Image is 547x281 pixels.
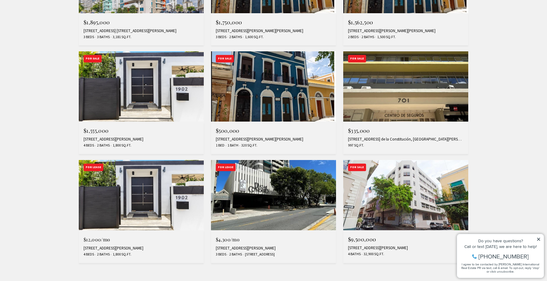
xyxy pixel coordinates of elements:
div: Do you have questions? [6,14,87,18]
span: [PHONE_NUMBER] [25,28,75,34]
div: [STREET_ADDRESS][PERSON_NAME][PERSON_NAME] [348,29,463,33]
span: 2 Beds [348,35,359,40]
div: [STREET_ADDRESS][PERSON_NAME] [84,137,199,142]
span: 4 Baths [348,252,361,257]
img: For Sale [211,51,336,122]
span: 4 Beds [84,252,94,257]
a: For Lease For Lease $12,000/mo [STREET_ADDRESS][PERSON_NAME] 4 Beds 2 Baths 1,800 Sq.Ft. [79,160,204,263]
span: 1,500 Sq.Ft. [376,35,396,40]
span: 2 Baths [96,252,110,257]
span: 320 Sq.Ft. [240,143,257,148]
span: 1,800 Sq.Ft. [111,143,131,148]
span: 32,900 Sq.Ft. [362,252,384,257]
span: 3,181 Sq.Ft. [111,35,131,40]
span: $12,000/mo [84,236,110,243]
a: For Sale For Sale $335,000 [STREET_ADDRESS] de la Constitución, [GEOGRAPHIC_DATA][PERSON_NAME], P... [343,51,468,154]
img: For Sale [79,51,204,122]
span: $1,895,000 [84,19,110,26]
span: $1,555,000 [84,127,108,134]
span: 3 Beds [216,35,226,40]
span: $1,562,500 [348,19,373,26]
span: I agree to be contacted by [PERSON_NAME] International Real Estate PR via text, call & email. To ... [8,37,86,48]
span: $9,500,000 [348,236,376,243]
span: 4 Beds [84,143,94,148]
img: For Lease [79,160,204,230]
div: For Sale [348,164,366,171]
span: 3 Baths [96,35,110,40]
span: 997 Sq.Ft. [348,143,364,148]
div: [STREET_ADDRESS][PERSON_NAME][PERSON_NAME] [216,29,331,33]
div: Call or text [DATE], we are here to help! [6,19,87,23]
div: [STREET_ADDRESS][PERSON_NAME] [216,246,331,251]
a: For Sale For Sale $1,555,000 [STREET_ADDRESS][PERSON_NAME] 4 Beds 2 Baths 1,800 Sq.Ft. [79,51,204,154]
a: For Lease For Lease $4,300/mo [STREET_ADDRESS][PERSON_NAME] 3 Beds 2 Baths [STREET_ADDRESS] [211,160,336,263]
img: For Sale [343,51,468,122]
img: For Lease [211,160,336,230]
div: For Sale [216,55,234,62]
span: 2 Baths [360,35,374,40]
span: $1,750,000 [216,19,242,26]
a: For Sale For Sale $500,000 [STREET_ADDRESS][PERSON_NAME][PERSON_NAME] 1 Bed 1 Bath 320 Sq.Ft. [211,51,336,154]
span: 1,800 Sq.Ft. [111,252,131,257]
span: $500,000 [216,127,240,134]
a: For Sale For Sale $9,500,000 [STREET_ADDRESS][PERSON_NAME] 4 Baths 32,900 Sq.Ft. [343,160,468,263]
div: [STREET_ADDRESS][PERSON_NAME] [348,246,463,250]
span: 1 Bed [216,143,225,148]
div: For Lease [84,164,103,171]
span: [STREET_ADDRESS] [243,252,275,257]
span: 3 Beds [84,35,94,40]
img: For Sale [343,160,468,230]
div: [STREET_ADDRESS] de la Constitución, [GEOGRAPHIC_DATA][PERSON_NAME], PR 00907 [348,137,463,142]
div: [STREET_ADDRESS][PERSON_NAME][PERSON_NAME] [216,137,331,142]
div: [STREET_ADDRESS] [STREET_ADDRESS][PERSON_NAME] [84,29,199,33]
div: For Sale [84,55,102,62]
div: For Lease [216,164,236,171]
span: 1,600 Sq.Ft. [243,35,264,40]
span: 3 Beds [216,252,226,257]
span: 2 Baths [228,252,242,257]
span: $4,300/mo [216,236,240,243]
span: 2 Baths [96,143,110,148]
span: 1 Bath [226,143,238,148]
span: $335,000 [348,127,370,134]
div: For Sale [348,55,366,62]
span: 2 Baths [228,35,242,40]
div: [STREET_ADDRESS][PERSON_NAME] [84,246,199,251]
